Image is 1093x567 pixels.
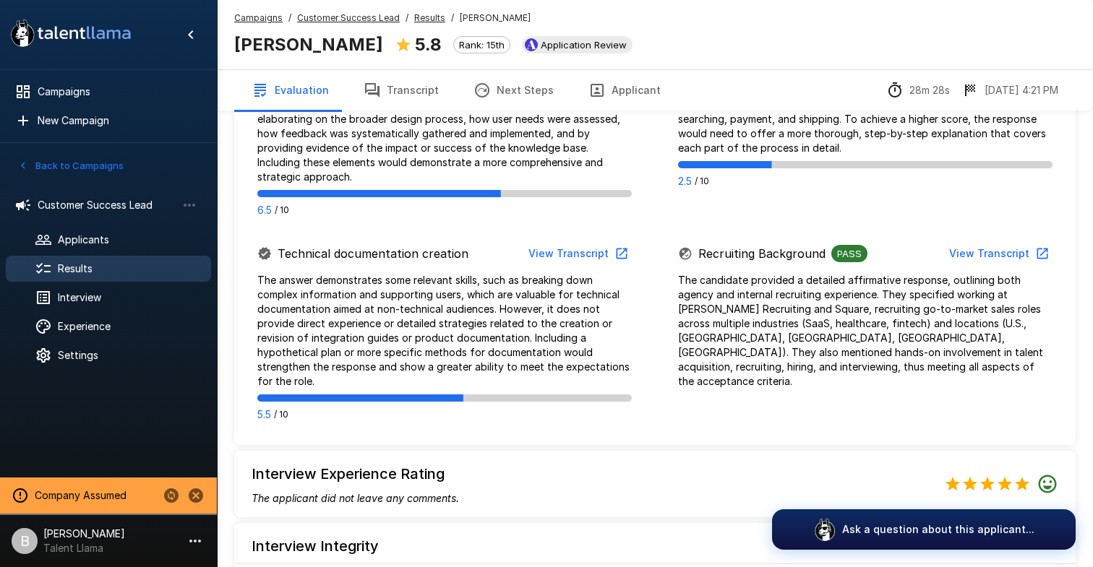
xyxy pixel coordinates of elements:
[454,39,510,51] span: Rank: 15th
[252,462,459,485] h6: Interview Experience Rating
[274,407,288,422] span: / 10
[886,82,950,99] div: The time between starting and completing the interview
[813,518,836,541] img: logo_glasses@2x.png
[278,245,468,262] p: Technical documentation creation
[535,39,633,51] span: Application Review
[257,407,271,422] p: 5.5
[346,70,456,111] button: Transcript
[678,273,1053,389] p: The candidate provided a detailed affirmative response, outlining both agency and internal recrui...
[961,82,1058,99] div: The date and time when the interview was completed
[257,203,272,217] p: 6.5
[523,241,632,267] button: View Transcript
[234,12,283,23] u: Campaigns
[909,83,950,98] p: 28m 28s
[695,174,709,189] span: / 10
[257,69,632,184] p: The answer gives a clear example of setting up a documentation system and outlines steps taken to...
[460,11,531,25] span: [PERSON_NAME]
[297,12,400,23] u: Customer Success Lead
[842,522,1034,537] p: Ask a question about this applicant...
[257,273,632,389] p: The answer demonstrates some relevant skills, such as breaking down complex information and suppo...
[772,509,1076,550] button: Ask a question about this applicant...
[525,38,538,51] img: ashbyhq_logo.jpeg
[451,11,454,25] span: /
[415,34,442,55] b: 5.8
[571,70,678,111] button: Applicant
[456,70,571,111] button: Next Steps
[943,241,1053,267] button: View Transcript
[234,34,383,55] b: [PERSON_NAME]
[234,70,346,111] button: Evaluation
[275,203,289,217] span: / 10
[234,534,1076,558] h6: Interview Integrity
[698,245,826,262] p: Recruiting Background
[252,492,459,504] i: The applicant did not leave any comments.
[678,174,692,189] p: 2.5
[678,69,1053,155] p: The answer gives a basic example of assisting a customer and mentions sending a link and providin...
[406,11,408,25] span: /
[288,11,291,25] span: /
[831,248,867,259] span: PASS
[414,12,445,23] u: Results
[522,36,633,53] div: View profile in Ashby
[985,83,1058,98] p: [DATE] 4:21 PM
